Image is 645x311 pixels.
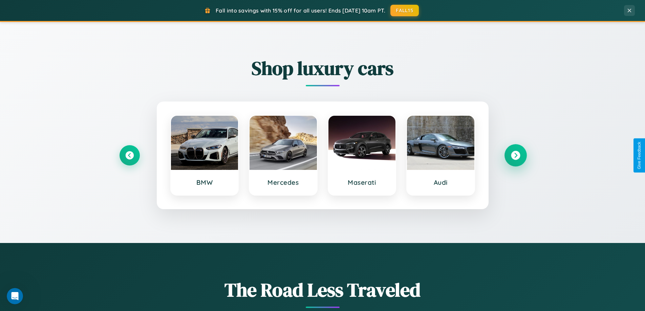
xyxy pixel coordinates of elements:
[7,288,23,304] iframe: Intercom live chat
[120,277,526,303] h1: The Road Less Traveled
[637,142,642,169] div: Give Feedback
[178,178,232,186] h3: BMW
[390,5,419,16] button: FALL15
[414,178,468,186] h3: Audi
[120,55,526,81] h2: Shop luxury cars
[216,7,385,14] span: Fall into savings with 15% off for all users! Ends [DATE] 10am PT.
[256,178,310,186] h3: Mercedes
[335,178,389,186] h3: Maserati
